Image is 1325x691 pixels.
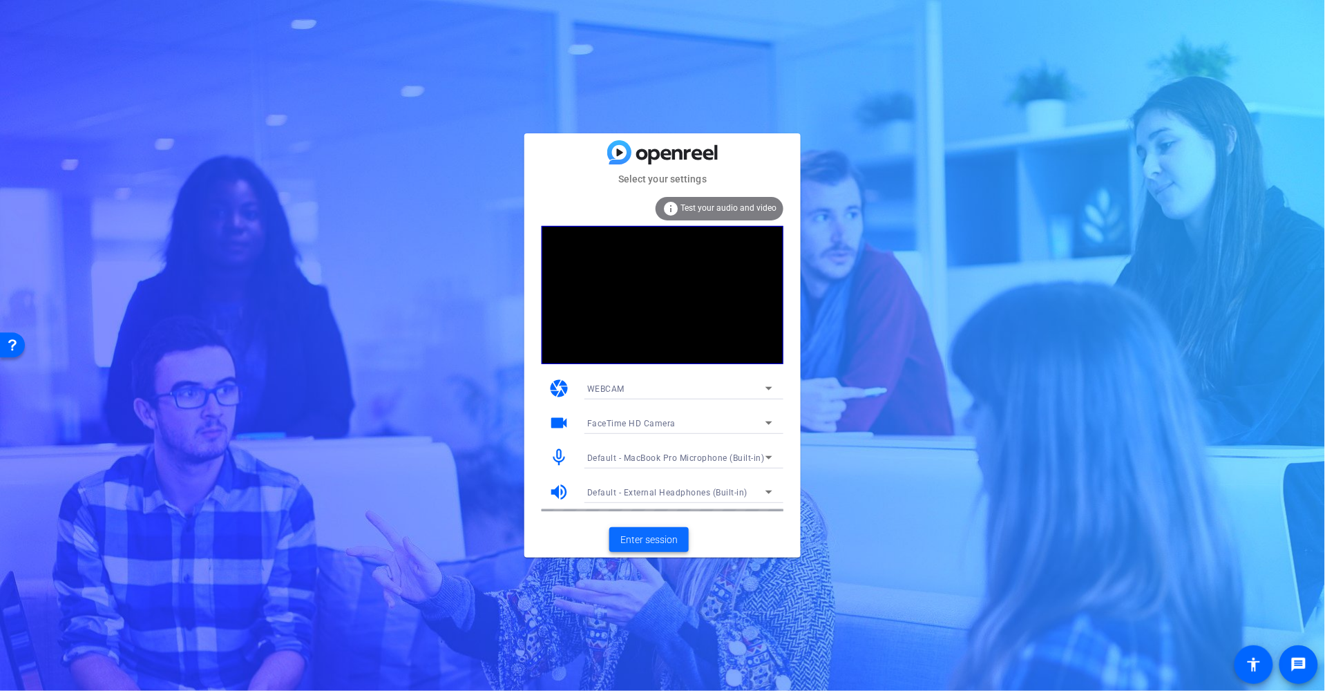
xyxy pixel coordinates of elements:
mat-icon: volume_up [549,482,569,502]
mat-icon: videocam [549,413,569,433]
span: FaceTime HD Camera [587,419,676,428]
span: Test your audio and video [680,203,776,213]
span: WEBCAM [587,384,625,394]
mat-card-subtitle: Select your settings [524,171,801,187]
button: Enter session [609,527,689,552]
mat-icon: info [662,200,679,217]
mat-icon: accessibility [1246,656,1262,673]
mat-icon: message [1290,656,1307,673]
span: Enter session [620,533,678,547]
span: Default - External Headphones (Built-in) [587,488,747,498]
mat-icon: mic_none [549,447,569,468]
img: blue-gradient.svg [607,140,718,164]
span: Default - MacBook Pro Microphone (Built-in) [587,453,765,463]
mat-icon: camera [549,378,569,399]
